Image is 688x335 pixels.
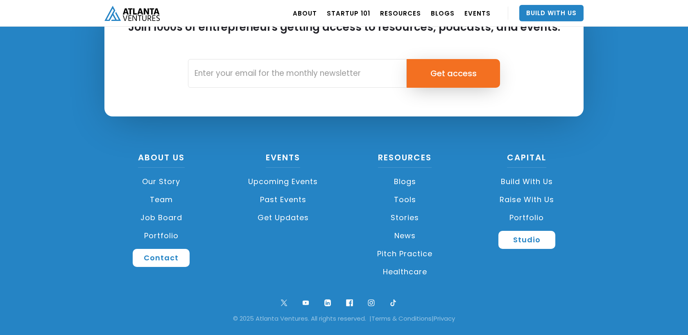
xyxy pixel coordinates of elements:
[133,249,190,267] a: Contact
[348,173,462,191] a: Blogs
[226,173,340,191] a: Upcoming Events
[266,152,300,168] a: Events
[344,297,355,308] img: facebook logo
[378,152,432,168] a: Resources
[507,152,546,168] a: CAPITAL
[300,297,311,308] img: youtube symbol
[348,263,462,281] a: Healthcare
[470,173,584,191] a: Build with us
[104,227,218,245] a: Portfolio
[226,209,340,227] a: Get Updates
[348,191,462,209] a: Tools
[128,20,560,49] h2: Join 1000s of entrepreneurs getting access to resources, podcasts, and events.
[519,5,584,21] a: Build With Us
[12,314,676,323] div: © 2025 Atlanta Ventures. All rights reserved. | |
[226,191,340,209] a: Past Events
[348,227,462,245] a: News
[366,297,377,308] img: ig symbol
[407,59,500,88] input: Get access
[138,152,185,168] a: About US
[470,191,584,209] a: Raise with Us
[188,59,407,88] input: Enter your email for the monthly newsletter
[327,2,370,25] a: Startup 101
[464,2,491,25] a: EVENTS
[188,59,500,88] form: Email Form
[380,2,421,25] a: RESOURCES
[498,231,555,249] a: Studio
[104,209,218,227] a: Job Board
[371,314,432,323] a: Terms & Conditions
[434,314,455,323] a: Privacy
[104,173,218,191] a: Our Story
[348,245,462,263] a: Pitch Practice
[431,2,455,25] a: BLOGS
[388,297,399,308] img: tik tok logo
[322,297,333,308] img: linkedin logo
[348,209,462,227] a: Stories
[104,191,218,209] a: Team
[470,209,584,227] a: Portfolio
[293,2,317,25] a: ABOUT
